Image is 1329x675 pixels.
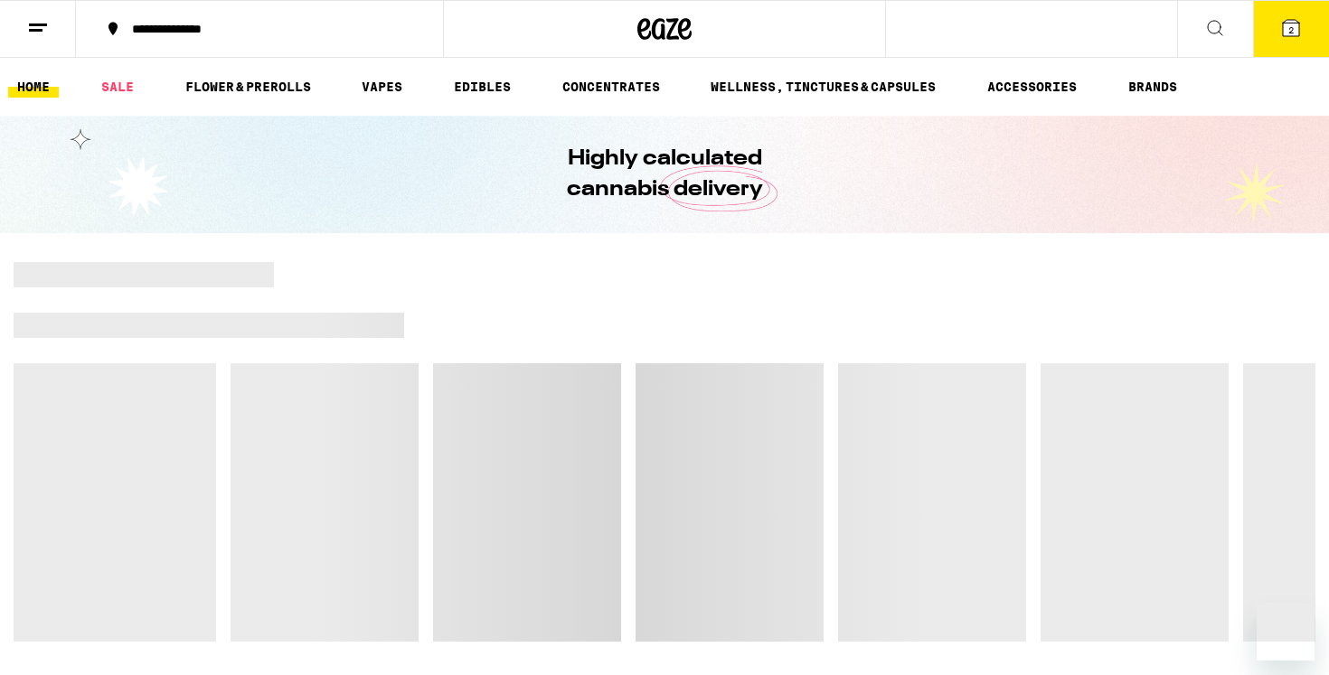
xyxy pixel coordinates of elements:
a: BRANDS [1119,76,1186,98]
h1: Highly calculated cannabis delivery [515,144,814,205]
a: ACCESSORIES [978,76,1086,98]
a: SALE [92,76,143,98]
span: 2 [1288,24,1294,35]
button: 2 [1253,1,1329,57]
a: VAPES [353,76,411,98]
a: FLOWER & PREROLLS [176,76,320,98]
a: EDIBLES [445,76,520,98]
a: WELLNESS, TINCTURES & CAPSULES [702,76,945,98]
a: HOME [8,76,59,98]
iframe: Button to launch messaging window [1257,603,1315,661]
a: CONCENTRATES [553,76,669,98]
